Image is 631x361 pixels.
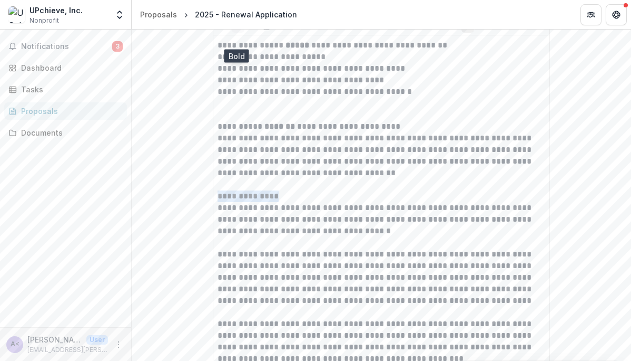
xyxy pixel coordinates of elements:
[21,106,119,117] div: Proposals
[21,42,112,51] span: Notifications
[136,7,301,22] nav: breadcrumb
[4,124,127,141] a: Documents
[140,9,177,20] div: Proposals
[580,4,602,25] button: Partners
[29,16,59,25] span: Nonprofit
[4,59,127,77] a: Dashboard
[4,81,127,98] a: Tasks
[195,9,297,20] div: 2025 - Renewal Application
[27,345,108,355] p: [EMAIL_ADDRESS][PERSON_NAME][DOMAIN_NAME]
[8,6,25,23] img: UPchieve, Inc.
[86,335,108,345] p: User
[21,84,119,95] div: Tasks
[606,4,627,25] button: Get Help
[112,4,127,25] button: Open entity switcher
[4,102,127,120] a: Proposals
[21,62,119,73] div: Dashboard
[29,5,83,16] div: UPchieve, Inc.
[112,338,125,351] button: More
[21,127,119,138] div: Documents
[27,334,82,345] p: [PERSON_NAME] <[EMAIL_ADDRESS][PERSON_NAME][DOMAIN_NAME]>
[136,7,181,22] a: Proposals
[4,38,127,55] button: Notifications3
[112,41,123,52] span: 3
[11,341,19,348] div: Aly Murray <aly.murray@upchieve.org>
